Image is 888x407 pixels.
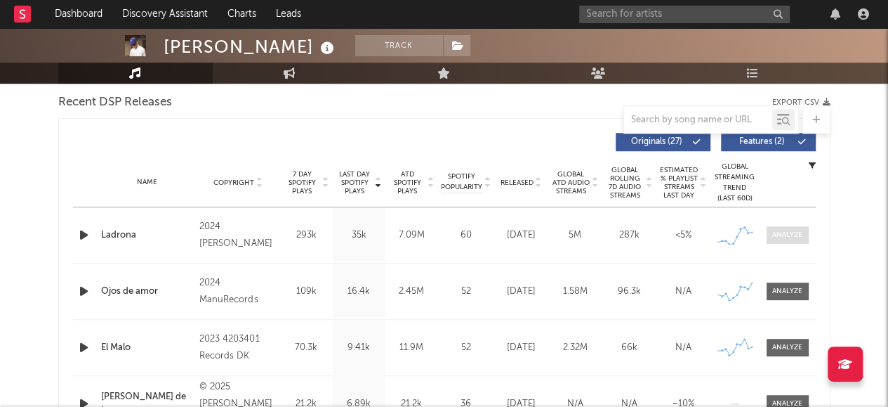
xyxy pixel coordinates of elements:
span: Global ATD Audio Streams [552,170,590,195]
div: 293k [284,228,329,243]
div: [PERSON_NAME] [164,35,338,58]
button: Export CSV [772,98,830,107]
div: 7.09M [389,228,435,243]
a: El Malo [101,341,193,355]
span: Spotify Popularity [441,172,482,193]
div: 35k [336,228,382,243]
div: 60 [442,228,491,243]
div: 70.3k [284,341,329,355]
div: [DATE] [498,228,545,243]
div: 2.32M [552,341,599,355]
span: Copyright [213,179,254,187]
div: <5% [660,228,707,243]
span: Features ( 2 ) [730,138,795,146]
a: Ladrona [101,228,193,243]
div: [DATE] [498,285,545,299]
button: Features(2) [721,133,816,151]
div: 2024 ManuRecords [199,275,276,309]
div: 2.45M [389,285,435,299]
span: Originals ( 27 ) [625,138,689,146]
div: 52 [442,341,491,355]
div: 287k [606,228,653,243]
div: 52 [442,285,491,299]
button: Originals(27) [616,133,710,151]
input: Search for artists [579,6,790,23]
input: Search by song name or URL [624,115,772,126]
span: Estimated % Playlist Streams Last Day [660,166,698,200]
div: Name [101,177,193,188]
span: Global Rolling 7D Audio Streams [606,166,644,200]
div: 16.4k [336,285,382,299]
button: Track [355,35,443,56]
span: ATD Spotify Plays [389,170,426,195]
span: Released [501,179,534,187]
span: 7 Day Spotify Plays [284,170,321,195]
div: N/A [660,341,707,355]
span: Last Day Spotify Plays [336,170,373,195]
div: 11.9M [389,341,435,355]
div: 66k [606,341,653,355]
div: 109k [284,285,329,299]
div: 5M [552,228,599,243]
a: Ojos de amor [101,285,193,299]
div: Global Streaming Trend (Last 60D) [714,162,756,204]
div: 2023 4203401 Records DK [199,331,276,365]
div: 2024 [PERSON_NAME] [199,219,276,252]
div: 96.3k [606,285,653,299]
div: 1.58M [552,285,599,299]
div: 9.41k [336,341,382,355]
div: N/A [660,285,707,299]
div: [DATE] [498,341,545,355]
span: Recent DSP Releases [58,94,172,111]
